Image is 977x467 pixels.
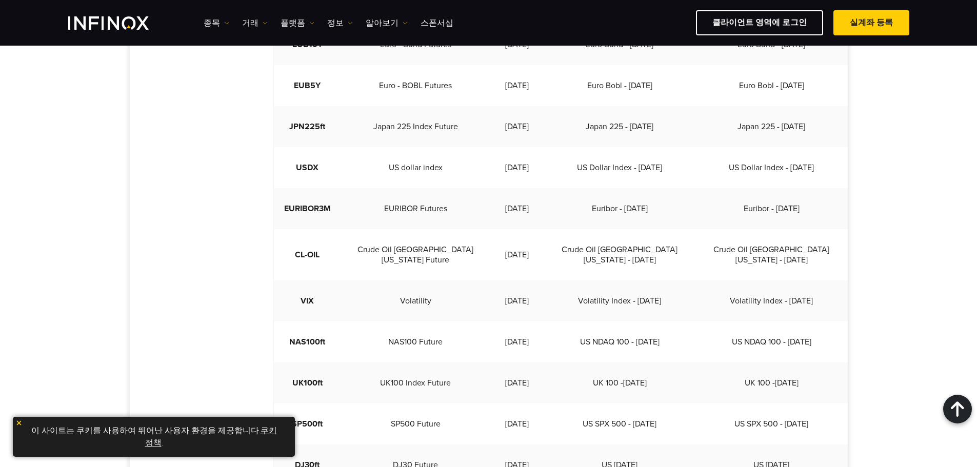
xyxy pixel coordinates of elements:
td: Euro - BOBL Futures [341,65,491,106]
td: Volatility [341,280,491,321]
td: UK 100 -[DATE] [695,362,847,403]
td: Euro Bobl - [DATE] [544,65,695,106]
td: EURIBOR3M [274,188,341,229]
td: [DATE] [490,229,544,280]
td: EURIBOR Futures [341,188,491,229]
td: UK100 Index Future [341,362,491,403]
td: [DATE] [490,403,544,444]
td: Japan 225 - [DATE] [544,106,695,147]
td: Japan 225 Index Future [341,106,491,147]
td: [DATE] [490,188,544,229]
td: CL-OIL [274,229,341,280]
td: Volatility Index - [DATE] [695,280,847,321]
a: 알아보기 [366,17,408,29]
td: [DATE] [490,362,544,403]
td: [DATE] [490,321,544,362]
td: EUB5Y [274,65,341,106]
a: 정보 [327,17,353,29]
img: yellow close icon [15,419,23,427]
td: Crude Oil [GEOGRAPHIC_DATA][US_STATE] - [DATE] [544,229,695,280]
td: VIX [274,280,341,321]
a: 클라이언트 영역에 로그인 [696,10,823,35]
td: Japan 225 - [DATE] [695,106,847,147]
td: Crude Oil [GEOGRAPHIC_DATA][US_STATE] - [DATE] [695,229,847,280]
td: Euribor - [DATE] [544,188,695,229]
td: US NDAQ 100 - [DATE] [695,321,847,362]
a: 종목 [204,17,229,29]
td: US SPX 500 - [DATE] [544,403,695,444]
td: Euribor - [DATE] [695,188,847,229]
td: [DATE] [490,65,544,106]
a: INFINOX Logo [68,16,173,30]
td: US Dollar Index - [DATE] [544,147,695,188]
td: JPN225ft [274,106,341,147]
td: Volatility Index - [DATE] [544,280,695,321]
td: Euro Bobl - [DATE] [695,65,847,106]
a: 실계좌 등록 [833,10,909,35]
td: USDX [274,147,341,188]
a: 플랫폼 [281,17,314,29]
a: 스폰서십 [421,17,453,29]
td: NAS100 Future [341,321,491,362]
td: UK100ft [274,362,341,403]
p: 이 사이트는 쿠키를 사용하여 뛰어난 사용자 환경을 제공합니다. . [18,422,290,452]
td: US NDAQ 100 - [DATE] [544,321,695,362]
td: [DATE] [490,280,544,321]
td: [DATE] [490,106,544,147]
td: SP500 Future [341,403,491,444]
a: 거래 [242,17,268,29]
td: UK 100 -[DATE] [544,362,695,403]
td: Crude Oil [GEOGRAPHIC_DATA][US_STATE] Future [341,229,491,280]
td: SP500ft [274,403,341,444]
td: US Dollar Index - [DATE] [695,147,847,188]
td: US dollar index [341,147,491,188]
td: US SPX 500 - [DATE] [695,403,847,444]
td: [DATE] [490,147,544,188]
td: NAS100ft [274,321,341,362]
